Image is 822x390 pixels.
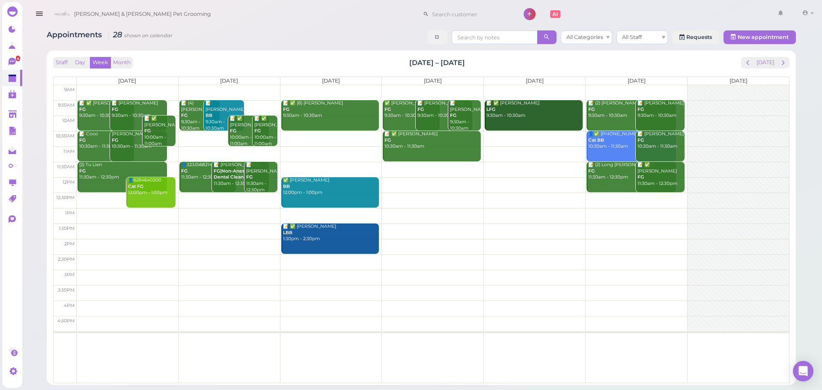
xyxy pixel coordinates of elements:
[282,223,379,242] div: 📝 ✅ [PERSON_NAME] 1:30pm - 2:30pm
[16,56,20,61] span: 4
[58,226,74,231] span: 1:30pm
[417,100,472,119] div: 📝 [PERSON_NAME] 9:30am - 10:30am
[637,174,643,180] b: FG
[450,113,456,118] b: FG
[112,137,118,143] b: FG
[452,30,537,44] input: Search by notes
[181,113,187,118] b: FG
[205,100,244,131] div: 📝 [PERSON_NAME] 9:30am - 10:30am
[282,177,379,196] div: ✅ [PERSON_NAME] 12:00pm - 1:00pm
[486,100,583,119] div: 📝 ✅ [PERSON_NAME] 9:30am - 10:30am
[283,230,292,235] b: LBB
[128,184,143,189] b: Cat FG
[74,2,211,26] span: [PERSON_NAME] & [PERSON_NAME] Pet Grooming
[57,318,74,324] span: 4:30pm
[254,128,261,134] b: FG
[57,287,74,293] span: 3:30pm
[111,100,167,119] div: 📝 [PERSON_NAME] 9:30am - 10:30am
[110,57,133,68] button: Month
[205,113,212,118] b: BB
[525,77,543,84] span: [DATE]
[180,100,219,131] div: 📝 (4) [PERSON_NAME] 9:30am - 10:30am
[776,57,789,68] button: next
[409,58,465,68] h2: [DATE] – [DATE]
[254,116,277,147] div: 📝 ✅ [PERSON_NAME] 10:00am - 11:00am
[220,77,238,84] span: [DATE]
[78,162,167,181] div: (2) Tu Lien 11:30am - 12:30pm
[213,162,269,187] div: 📝 [PERSON_NAME] 11:30am - 12:30pm
[57,256,74,262] span: 2:30pm
[181,168,187,174] b: FG
[637,137,643,143] b: FG
[53,57,70,68] button: Staff
[627,77,645,84] span: [DATE]
[229,116,268,147] div: 📝 ✅ [PERSON_NAME] 10:00am - 11:00am
[741,57,754,68] button: prev
[384,137,391,143] b: FG
[64,87,74,92] span: 9am
[738,34,789,40] span: New appointment
[246,162,277,193] div: 📝 [PERSON_NAME] 11:30am - 12:30pm
[108,30,173,39] i: 28
[588,137,604,143] b: Cat BB
[246,174,253,180] b: FG
[637,162,684,187] div: 📝 ✅ [PERSON_NAME] 11:30am - 12:30pm
[724,30,796,44] button: New appointment
[63,149,74,154] span: 11am
[90,57,111,68] button: Week
[230,128,236,134] b: FG
[486,107,495,112] b: LFG
[417,107,423,112] b: FG
[322,77,340,84] span: [DATE]
[70,57,90,68] button: Day
[588,100,676,119] div: 📝 (2) [PERSON_NAME] 9:30am - 10:30am
[384,100,440,119] div: ✅ [PERSON_NAME] 9:30am - 10:30am
[79,137,85,143] b: FG
[78,100,134,119] div: 📝 ✅ [PERSON_NAME] 9:30am - 10:30am
[384,131,481,150] div: 📝 ✅ [PERSON_NAME] 10:30am - 11:30am
[429,7,512,21] input: Search customer
[2,54,22,70] a: 4
[588,131,676,150] div: 👤✅ [PHONE_NUMBER] 10:30am - 11:30am
[112,107,118,112] b: FG
[450,100,481,131] div: 📝 [PERSON_NAME] 9:30am - 10:30am
[62,118,74,123] span: 10am
[588,168,595,174] b: FG
[62,179,74,185] span: 12pm
[753,57,777,68] button: [DATE]
[57,164,74,170] span: 11:30am
[282,100,379,119] div: 📝 ✅ (8) [PERSON_NAME] 9:30am - 10:30am
[384,107,391,112] b: FG
[64,272,74,277] span: 3pm
[283,107,289,112] b: FG
[47,30,104,39] span: Appointments
[64,241,74,247] span: 2pm
[144,128,151,134] b: FG
[128,177,175,196] div: 👤6264640200 12:00pm - 1:00pm
[118,77,136,84] span: [DATE]
[588,107,595,112] b: FG
[79,168,85,174] b: FG
[56,195,74,200] span: 12:30pm
[79,107,85,112] b: FG
[566,34,603,40] span: All Categories
[63,303,74,308] span: 4pm
[57,102,74,108] span: 9:30am
[729,77,747,84] span: [DATE]
[214,168,258,180] b: FG|Non-Anesthesia Dental Cleaning
[793,361,813,381] div: Open Intercom Messenger
[124,33,173,39] small: shown on calendar
[637,107,643,112] b: FG
[622,34,642,40] span: All Staff
[65,210,74,216] span: 1pm
[111,131,167,150] div: [PERSON_NAME] 10:30am - 11:30am
[55,133,74,139] span: 10:30am
[144,116,175,147] div: 📝 ✅ [PERSON_NAME] 10:00am - 11:00am
[637,100,684,119] div: 📝 [PERSON_NAME] 9:30am - 10:30am
[283,184,289,189] b: BB
[180,162,236,181] div: 👤3233568214 11:30am - 12:30pm
[637,131,684,150] div: 📝 [PERSON_NAME] 10:30am - 11:30am
[588,162,676,181] div: 📝 (2) Long [PERSON_NAME] 11:30am - 12:30pm
[423,77,441,84] span: [DATE]
[672,30,719,44] a: Requests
